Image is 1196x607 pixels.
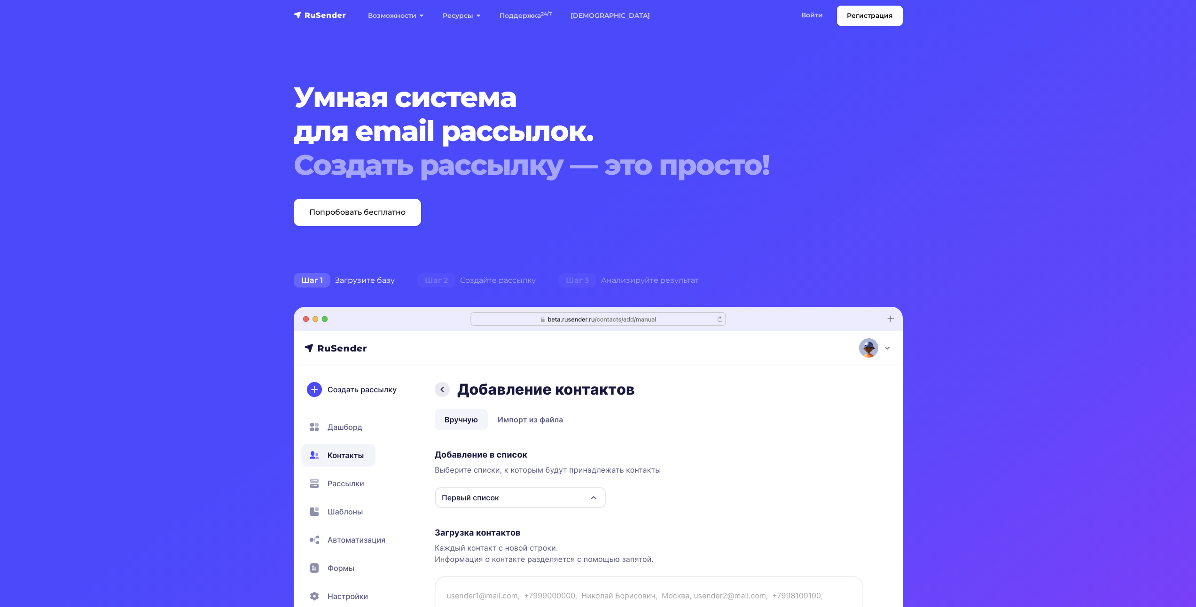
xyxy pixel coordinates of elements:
[294,273,330,288] span: Шаг 1
[294,148,851,182] div: Создать рассылку — это просто!
[547,271,710,290] div: Анализируйте результат
[792,6,832,25] a: Войти
[294,10,346,20] img: RuSender
[417,273,455,288] span: Шаг 2
[406,271,547,290] div: Создайте рассылку
[561,6,659,25] a: [DEMOGRAPHIC_DATA]
[294,80,851,182] h1: Умная система для email рассылок.
[433,6,490,25] a: Ресурсы
[837,6,903,26] a: Регистрация
[282,271,406,290] div: Загрузите базу
[294,199,421,226] a: Попробовать бесплатно
[558,273,596,288] span: Шаг 3
[359,6,433,25] a: Возможности
[541,11,552,17] sup: 24/7
[490,6,561,25] a: Поддержка24/7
